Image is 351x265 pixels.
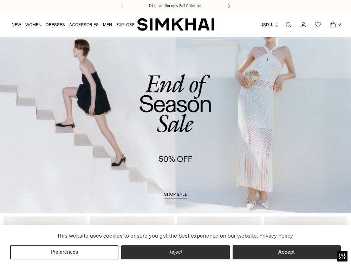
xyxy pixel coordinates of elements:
a: Open cart modal [326,18,340,32]
button: Accept [233,245,341,259]
span: shop sale [164,192,187,197]
a: Discover the new Fall Collection [149,3,202,9]
a: WOMEN [25,17,41,32]
a: DRESSES [46,17,65,32]
button: USD $ [260,17,279,32]
a: Privacy Policy (opens in a new tab) [258,231,294,241]
a: ACCESSORIES [69,17,99,32]
a: NEW [12,17,21,32]
button: Preferences [10,245,118,259]
button: Reject [121,245,229,259]
span: This website uses cookies to ensure you get the best experience on our website. [57,232,258,239]
a: EXPLORE [116,17,135,32]
a: Open search modal [281,18,295,32]
a: Wishlist [311,18,325,32]
a: shop sale [164,192,187,199]
span: 0 [336,21,343,27]
a: SIMKHAI [137,18,214,31]
a: Go to the account page [296,18,310,32]
a: MEN [103,17,112,32]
